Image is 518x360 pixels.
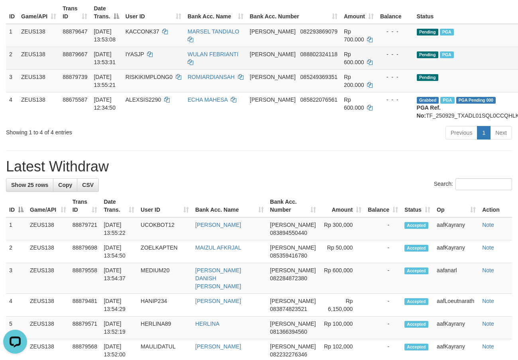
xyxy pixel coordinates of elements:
th: User ID: activate to sort column ascending [122,1,184,24]
td: aafKayrany [434,317,479,339]
span: Grabbed [417,97,439,104]
div: - - - [380,50,410,58]
a: MAIZUL AFKRJAL [195,244,241,251]
td: 1 [6,217,27,240]
span: 88879739 [63,74,87,80]
td: 4 [6,294,27,317]
td: 88879721 [69,217,101,240]
td: ZEUS138 [27,263,69,294]
td: HANIP234 [137,294,192,317]
button: Open LiveChat chat widget [3,3,27,27]
th: Bank Acc. Name: activate to sort column ascending [192,195,267,217]
td: ZEUS138 [18,69,59,92]
th: Game/API: activate to sort column ascending [27,195,69,217]
span: Pending [417,51,438,58]
th: Bank Acc. Number: activate to sort column ascending [267,195,319,217]
span: ALEXSIS2290 [126,96,161,103]
span: Accepted [404,222,428,229]
td: Rp 50,000 [319,240,365,263]
span: [DATE] 13:55:21 [94,74,116,88]
td: ZEUS138 [18,92,59,123]
th: Date Trans.: activate to sort column descending [90,1,122,24]
td: aafKayrany [434,240,479,263]
td: HERLINA89 [137,317,192,339]
span: Copy [58,182,72,188]
span: Copy 083894550440 to clipboard [270,230,307,236]
td: UCOKBOT12 [137,217,192,240]
td: MEDIUM20 [137,263,192,294]
span: Copy 081366394560 to clipboard [270,329,307,335]
a: Previous [445,126,477,140]
a: Note [482,343,494,350]
th: ID [6,1,18,24]
span: [PERSON_NAME] [270,298,316,304]
div: Showing 1 to 4 of 4 entries [6,125,210,136]
td: 88879558 [69,263,101,294]
a: Copy [53,178,77,192]
th: Bank Acc. Name: activate to sort column ascending [184,1,247,24]
div: - - - [380,96,410,104]
span: Accepted [404,298,428,305]
td: ZEUS138 [27,240,69,263]
th: Balance [377,1,414,24]
span: [DATE] 12:34:50 [94,96,116,111]
td: - [365,240,401,263]
td: ZEUS138 [27,217,69,240]
span: Marked by aafanarl [440,51,454,58]
input: Search: [455,178,512,190]
span: Copy 085249369351 to clipboard [300,74,337,80]
span: [PERSON_NAME] [250,28,296,35]
span: Rp 600.000 [344,96,364,111]
label: Search: [434,178,512,190]
a: Note [482,267,494,273]
span: 88879667 [63,51,87,57]
th: Op: activate to sort column ascending [434,195,479,217]
td: 3 [6,69,18,92]
a: Note [482,298,494,304]
td: 88879698 [69,240,101,263]
th: Game/API: activate to sort column ascending [18,1,59,24]
span: [DATE] 13:53:08 [94,28,116,43]
th: ID: activate to sort column descending [6,195,27,217]
td: [DATE] 13:52:19 [100,317,137,339]
span: [PERSON_NAME] [270,343,316,350]
span: Pending [417,74,438,81]
a: 1 [477,126,491,140]
th: Status: activate to sort column ascending [401,195,434,217]
span: Rp 700.000 [344,28,364,43]
span: Show 25 rows [11,182,48,188]
span: Rp 200.000 [344,74,364,88]
span: [PERSON_NAME] [250,51,296,57]
div: - - - [380,28,410,35]
td: [DATE] 13:54:29 [100,294,137,317]
span: [PERSON_NAME] [270,267,316,273]
a: WULAN FEBRIANTI [188,51,239,57]
span: Rp 600.000 [344,51,364,65]
td: ZEUS138 [18,24,59,47]
td: 2 [6,240,27,263]
a: Show 25 rows [6,178,53,192]
td: 88879481 [69,294,101,317]
td: - [365,294,401,317]
span: [PERSON_NAME] [270,321,316,327]
td: Rp 6,150,000 [319,294,365,317]
span: CSV [82,182,94,188]
a: [PERSON_NAME] [195,222,241,228]
th: Action [479,195,512,217]
td: ZEUS138 [18,47,59,69]
span: RISKIKIMPLONG0 [126,74,173,80]
td: aafKayrany [434,217,479,240]
span: Copy 082232276346 to clipboard [270,351,307,358]
span: Copy 085822076561 to clipboard [300,96,337,103]
td: Rp 300,000 [319,217,365,240]
td: ZOELKAPTEN [137,240,192,263]
th: Date Trans.: activate to sort column ascending [100,195,137,217]
span: Accepted [404,245,428,252]
span: 88879647 [63,28,87,35]
th: Trans ID: activate to sort column ascending [69,195,101,217]
a: Next [490,126,512,140]
span: Marked by aafanarl [440,29,454,35]
td: [DATE] 13:54:50 [100,240,137,263]
span: PGA Pending [456,97,496,104]
span: IYASJP [126,51,144,57]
